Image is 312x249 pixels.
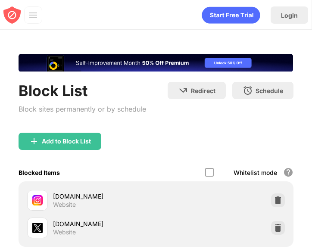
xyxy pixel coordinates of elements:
div: Add to Block List [42,138,91,145]
div: Schedule [256,87,283,94]
div: Block sites permanently or by schedule [19,103,146,115]
img: favicons [32,223,43,233]
div: Whitelist mode [234,169,277,176]
div: Login [281,12,298,19]
div: Blocked Items [19,169,60,176]
div: Redirect [191,87,215,94]
div: Website [53,228,76,236]
iframe: Banner [19,54,293,72]
img: favicons [32,195,43,205]
img: blocksite-icon-red.svg [3,6,21,24]
div: Block List [19,82,146,100]
div: Website [53,201,76,209]
div: [DOMAIN_NAME] [53,219,156,228]
div: animation [202,6,260,24]
div: [DOMAIN_NAME] [53,192,156,201]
